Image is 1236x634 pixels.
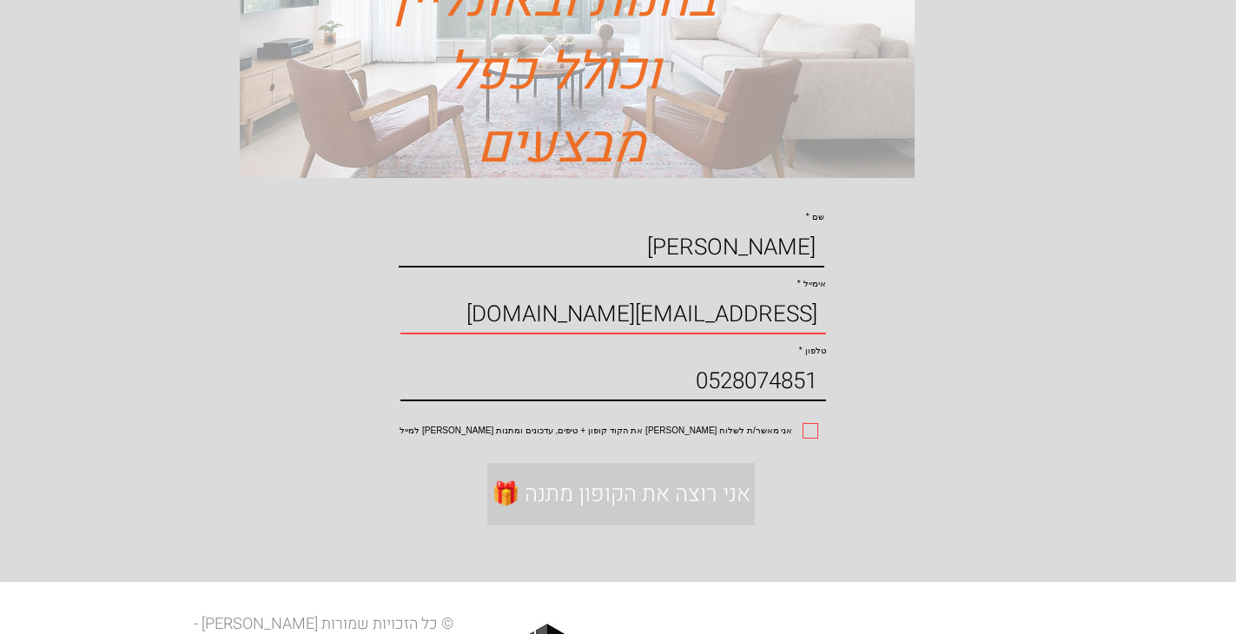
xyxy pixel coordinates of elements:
label: טלפון [400,347,826,355]
span: אני מאשר/ת לשלוח [PERSON_NAME] את הקוד קופון + טיפים, עדכונים ומתנות [PERSON_NAME] למייל [400,426,792,435]
button: 🎁 אני רוצה את הקופון מתנה [487,463,755,525]
label: שם [399,213,824,221]
span: 🎁 אני רוצה את הקופון מתנה [492,479,750,510]
label: אימייל [400,280,826,288]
